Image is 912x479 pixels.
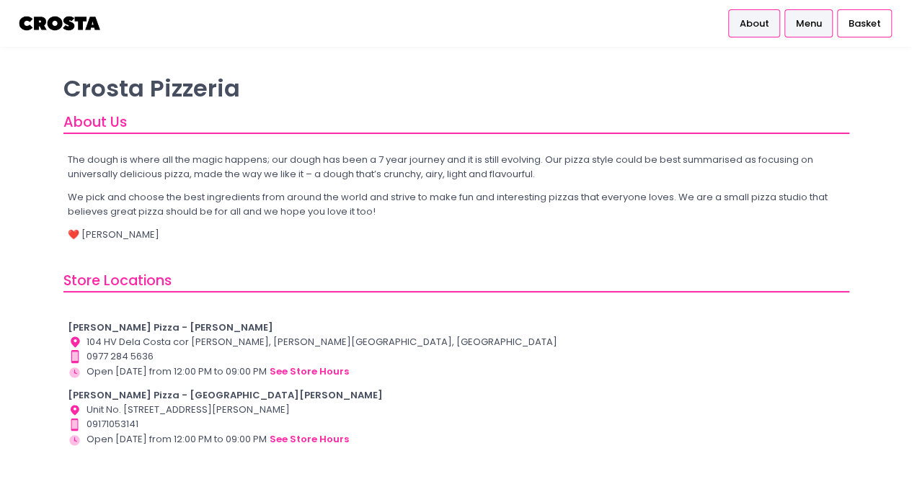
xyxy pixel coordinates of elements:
[68,417,844,431] div: 09171053141
[68,388,383,402] b: [PERSON_NAME] Pizza - [GEOGRAPHIC_DATA][PERSON_NAME]
[269,364,350,380] button: see store hours
[68,349,844,364] div: 0977 284 5636
[728,9,780,37] a: About
[269,431,350,447] button: see store hours
[68,228,844,242] p: ❤️ [PERSON_NAME]
[63,74,849,102] p: Crosta Pizzeria
[68,190,844,218] p: We pick and choose the best ingredients from around the world and strive to make fun and interest...
[68,153,844,181] p: The dough is where all the magic happens; our dough has been a 7 year journey and it is still evo...
[68,403,844,417] div: Unit No. [STREET_ADDRESS][PERSON_NAME]
[739,17,769,31] span: About
[795,17,821,31] span: Menu
[63,112,849,134] div: About Us
[68,321,273,334] b: [PERSON_NAME] Pizza - [PERSON_NAME]
[18,11,102,36] img: logo
[68,431,844,447] div: Open [DATE] from 12:00 PM to 09:00 PM
[68,335,844,349] div: 104 HV Dela Costa cor [PERSON_NAME], [PERSON_NAME][GEOGRAPHIC_DATA], [GEOGRAPHIC_DATA]
[848,17,880,31] span: Basket
[784,9,833,37] a: Menu
[68,364,844,380] div: Open [DATE] from 12:00 PM to 09:00 PM
[63,270,849,292] div: Store Locations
